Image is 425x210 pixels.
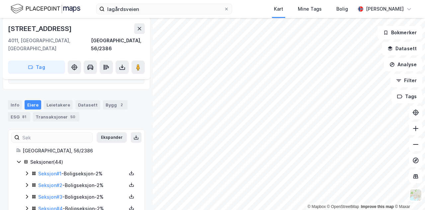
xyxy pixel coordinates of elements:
[21,113,28,120] div: 81
[38,193,127,201] div: - Boligseksjon - 2%
[366,5,404,13] div: [PERSON_NAME]
[384,58,422,71] button: Analyse
[378,26,422,39] button: Bokmerker
[30,158,136,166] div: Seksjoner ( 44 )
[38,194,62,200] a: Seksjon#3
[392,178,425,210] iframe: Chat Widget
[307,204,326,209] a: Mapbox
[361,204,394,209] a: Improve this map
[91,37,145,53] div: [GEOGRAPHIC_DATA], 56/2386
[274,5,283,13] div: Kart
[391,90,422,103] button: Tags
[33,112,79,121] div: Transaksjoner
[118,102,125,108] div: 2
[8,100,22,109] div: Info
[392,178,425,210] div: Kontrollprogram for chat
[75,100,100,109] div: Datasett
[105,4,224,14] input: Søk på adresse, matrikkel, gårdeiere, leietakere eller personer
[327,204,359,209] a: OpenStreetMap
[38,181,127,189] div: - Boligseksjon - 2%
[11,3,80,15] img: logo.f888ab2527a4732fd821a326f86c7f29.svg
[38,170,127,178] div: - Boligseksjon - 2%
[69,113,77,120] div: 50
[8,112,30,121] div: ESG
[103,100,127,109] div: Bygg
[8,23,73,34] div: [STREET_ADDRESS]
[25,100,41,109] div: Eiere
[20,132,92,142] input: Søk
[8,37,91,53] div: 4011, [GEOGRAPHIC_DATA], [GEOGRAPHIC_DATA]
[336,5,348,13] div: Bolig
[97,132,127,143] button: Ekspander
[38,171,61,176] a: Seksjon#1
[390,74,422,87] button: Filter
[23,147,136,155] div: [GEOGRAPHIC_DATA], 56/2386
[8,61,65,74] button: Tag
[44,100,73,109] div: Leietakere
[298,5,322,13] div: Mine Tags
[38,182,62,188] a: Seksjon#2
[382,42,422,55] button: Datasett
